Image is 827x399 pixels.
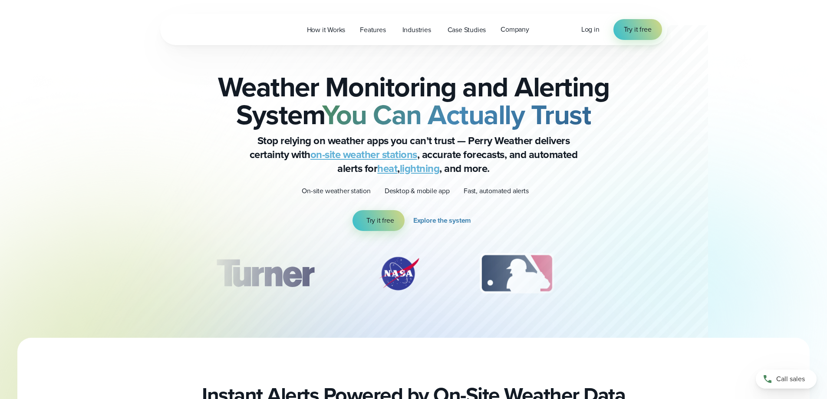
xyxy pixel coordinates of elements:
p: Desktop & mobile app [385,186,450,196]
span: Log in [581,24,600,34]
a: lightning [400,161,440,176]
div: 1 of 12 [203,252,326,295]
div: 4 of 12 [604,252,674,295]
p: Fast, automated alerts [464,186,529,196]
img: PGA.svg [604,252,674,295]
div: 2 of 12 [369,252,429,295]
a: Try it free [613,19,662,40]
img: NASA.svg [369,252,429,295]
h2: Weather Monitoring and Alerting System [204,73,624,129]
a: Try it free [353,210,405,231]
a: on-site weather stations [310,147,417,162]
div: slideshow [204,252,624,300]
span: Explore the system [413,215,471,226]
span: Case Studies [448,25,486,35]
span: Company [501,24,529,35]
a: Log in [581,24,600,35]
p: On-site weather station [302,186,370,196]
p: Stop relying on weather apps you can’t trust — Perry Weather delivers certainty with , accurate f... [240,134,587,175]
span: How it Works [307,25,346,35]
strong: You Can Actually Trust [322,94,591,135]
a: Call sales [756,369,817,389]
div: 3 of 12 [471,252,563,295]
a: Case Studies [440,21,494,39]
img: Turner-Construction_1.svg [203,252,326,295]
span: Features [360,25,385,35]
span: Try it free [624,24,652,35]
a: heat [377,161,397,176]
span: Call sales [776,374,805,384]
a: How it Works [300,21,353,39]
span: Industries [402,25,431,35]
span: Try it free [366,215,394,226]
img: MLB.svg [471,252,563,295]
a: Explore the system [413,210,474,231]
